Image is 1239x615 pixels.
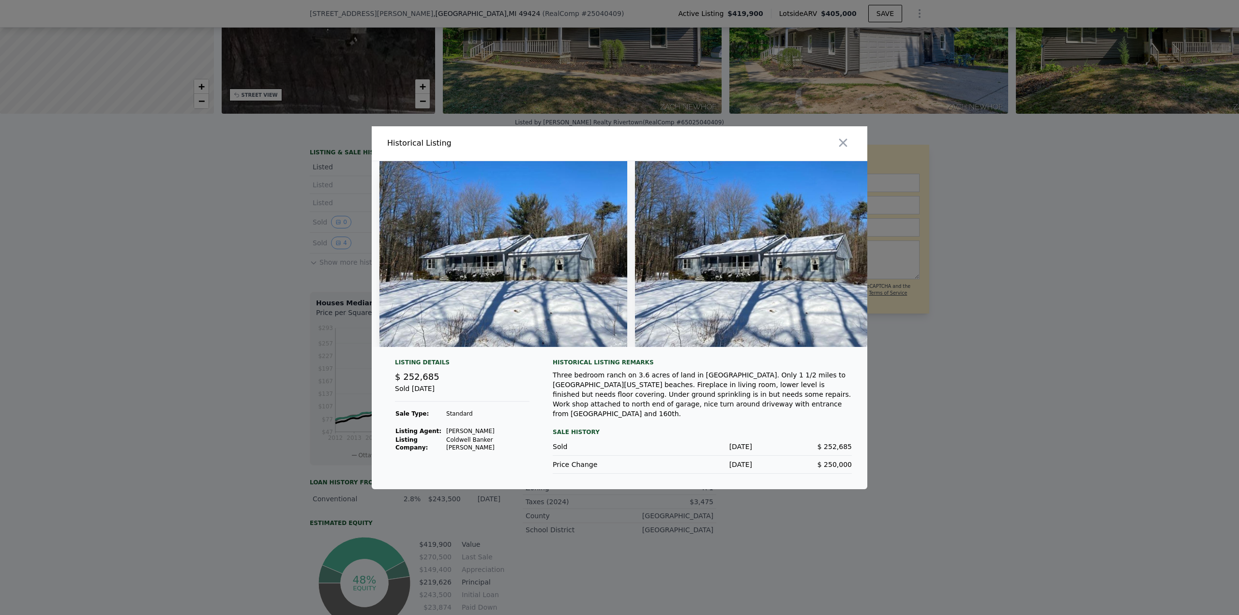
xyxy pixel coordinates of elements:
td: Coldwell Banker [PERSON_NAME] [446,435,529,452]
div: Sold [553,442,652,451]
span: $ 252,685 [395,372,439,382]
img: Property Img [379,161,627,347]
div: Sold [DATE] [395,384,529,402]
div: Price Change [553,460,652,469]
strong: Sale Type: [395,410,429,417]
div: Three bedroom ranch on 3.6 acres of land in [GEOGRAPHIC_DATA]. Only 1 1/2 miles to [GEOGRAPHIC_DA... [553,370,852,419]
div: Sale History [553,426,852,438]
td: Standard [446,409,529,418]
div: [DATE] [652,442,752,451]
div: [DATE] [652,460,752,469]
td: [PERSON_NAME] [446,427,529,435]
div: Historical Listing [387,137,616,149]
div: Historical Listing remarks [553,359,852,366]
div: Listing Details [395,359,529,370]
strong: Listing Company: [395,436,428,451]
img: Property Img [635,161,883,347]
strong: Listing Agent: [395,428,441,435]
span: $ 252,685 [817,443,852,450]
span: $ 250,000 [817,461,852,468]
